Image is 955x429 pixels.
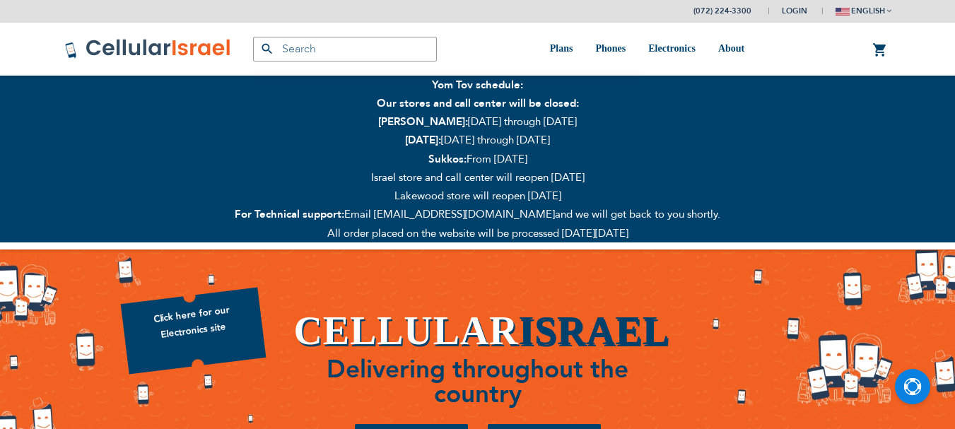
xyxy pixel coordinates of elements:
[294,312,662,351] h2: CELLULAR
[693,6,751,16] a: (072) 224-3300
[718,43,744,54] span: About
[836,8,850,16] img: english
[836,1,891,21] button: english
[253,37,437,61] input: Search
[782,6,807,16] span: Login
[377,96,579,110] strong: Our stores and call center will be closed:
[718,23,744,76] a: About
[405,133,441,147] strong: [DATE]:
[378,114,468,129] strong: [PERSON_NAME]:
[550,43,573,54] span: Plans
[648,43,696,54] span: Electronics
[64,38,232,59] img: Cellular Israel Logo
[518,309,669,353] span: ISRAEL
[595,43,626,54] span: Phones
[327,353,628,411] span: Delivering throughout the country
[648,23,696,76] a: Electronics
[550,23,573,76] a: Plans
[371,207,555,221] a: [EMAIL_ADDRESS][DOMAIN_NAME]
[235,207,344,221] strong: For Technical support:
[595,23,626,76] a: Phones
[428,152,467,166] strong: Sukkos:
[432,78,523,92] strong: Yom Tov schedule:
